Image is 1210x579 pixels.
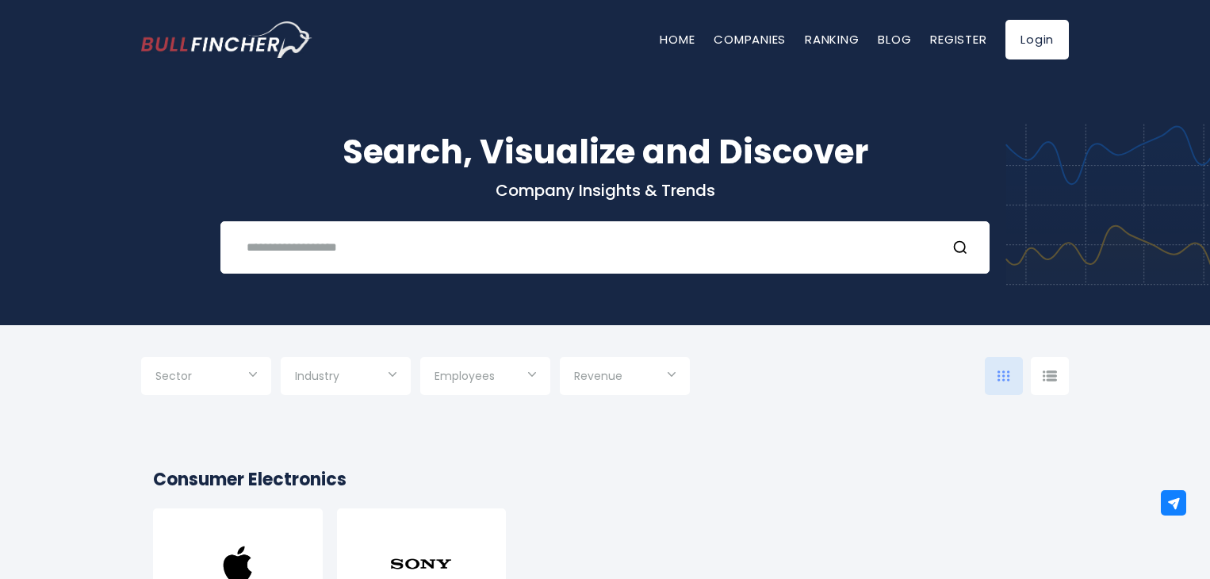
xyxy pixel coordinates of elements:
span: Employees [435,369,495,383]
a: Companies [714,31,786,48]
span: Sector [155,369,192,383]
input: Selection [574,363,676,392]
a: Blog [878,31,911,48]
input: Selection [155,363,257,392]
input: Selection [295,363,396,392]
a: Go to homepage [141,21,312,58]
h1: Search, Visualize and Discover [141,127,1069,177]
a: Ranking [805,31,859,48]
img: icon-comp-grid.svg [997,370,1010,382]
a: Login [1005,20,1069,59]
p: Company Insights & Trends [141,180,1069,201]
img: Bullfincher logo [141,21,312,58]
input: Selection [435,363,536,392]
span: Industry [295,369,339,383]
a: Home [660,31,695,48]
h2: Consumer Electronics [153,466,1057,493]
img: icon-comp-list-view.svg [1043,370,1057,382]
a: Register [930,31,986,48]
span: Revenue [574,369,622,383]
button: Search [952,237,973,258]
